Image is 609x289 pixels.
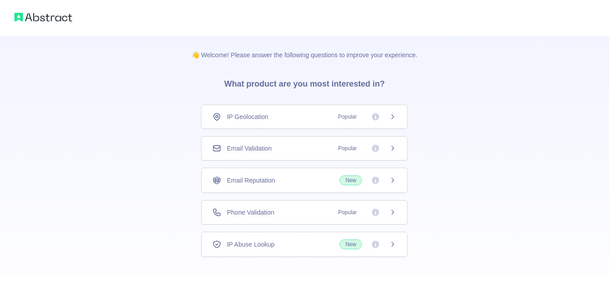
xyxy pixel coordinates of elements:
[227,240,275,249] span: IP Abuse Lookup
[339,239,362,249] span: New
[227,176,275,185] span: Email Reputation
[14,11,72,23] img: Abstract logo
[177,36,432,60] p: 👋 Welcome! Please answer the following questions to improve your experience.
[227,112,268,121] span: IP Geolocation
[339,175,362,185] span: New
[333,208,362,217] span: Popular
[333,112,362,121] span: Popular
[227,208,274,217] span: Phone Validation
[227,144,271,153] span: Email Validation
[333,144,362,153] span: Popular
[210,60,399,105] h3: What product are you most interested in?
